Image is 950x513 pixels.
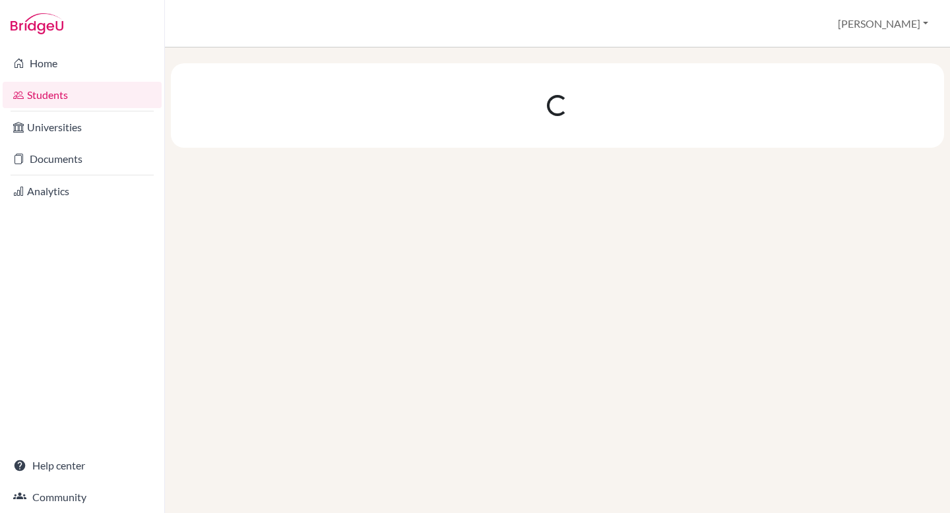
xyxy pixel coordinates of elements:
a: Community [3,484,162,510]
a: Students [3,82,162,108]
a: Documents [3,146,162,172]
button: [PERSON_NAME] [832,11,934,36]
a: Home [3,50,162,76]
a: Help center [3,452,162,479]
a: Universities [3,114,162,140]
a: Analytics [3,178,162,204]
img: Bridge-U [11,13,63,34]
